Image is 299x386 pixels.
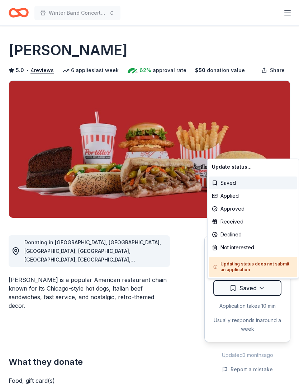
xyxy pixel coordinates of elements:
span: Winter Band Concert and Online Auction [49,9,106,17]
div: Update status... [209,160,297,173]
div: Declined [209,228,297,241]
div: Approved [209,202,297,215]
div: Saved [209,176,297,189]
div: Received [209,215,297,228]
div: Applied [209,189,297,202]
h5: Updating status does not submit an application [213,261,293,273]
div: Not interested [209,241,297,254]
